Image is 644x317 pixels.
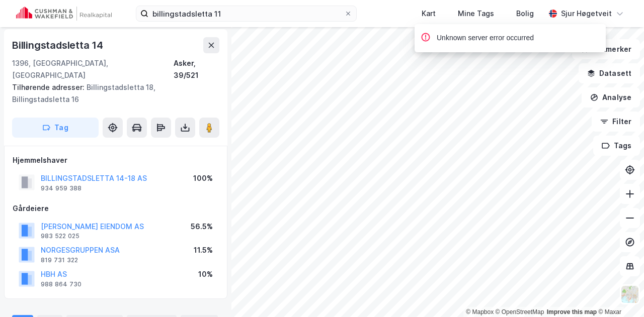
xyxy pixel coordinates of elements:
button: Tag [12,118,99,138]
input: Søk på adresse, matrikkel, gårdeiere, leietakere eller personer [148,6,344,21]
button: Filter [592,112,640,132]
div: 988 864 730 [41,280,82,288]
div: 56.5% [191,221,213,233]
button: Tags [593,136,640,156]
a: OpenStreetMap [496,308,544,315]
div: 11.5% [194,244,213,256]
div: Hjemmelshaver [13,154,219,166]
div: 1396, [GEOGRAPHIC_DATA], [GEOGRAPHIC_DATA] [12,57,174,81]
iframe: Chat Widget [594,269,644,317]
div: Kart [422,8,436,20]
div: Billingstadsletta 18, Billingstadsletta 16 [12,81,211,105]
div: Gårdeiere [13,202,219,215]
div: 10% [198,268,213,280]
div: 100% [193,172,213,184]
div: Kontrollprogram for chat [594,269,644,317]
a: Mapbox [466,308,494,315]
a: Improve this map [547,308,597,315]
button: Analyse [582,87,640,108]
div: Bolig [516,8,534,20]
div: Billingstadsletta 14 [12,37,105,53]
div: 934 959 388 [41,184,82,192]
div: Mine Tags [458,8,494,20]
span: Tilhørende adresser: [12,83,87,91]
div: 983 522 025 [41,232,79,240]
div: 819 731 322 [41,256,78,264]
button: Datasett [579,63,640,83]
div: Unknown server error occurred [437,32,534,44]
img: cushman-wakefield-realkapital-logo.202ea83816669bd177139c58696a8fa1.svg [16,7,112,21]
div: Sjur Høgetveit [561,8,612,20]
div: Asker, 39/521 [174,57,219,81]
